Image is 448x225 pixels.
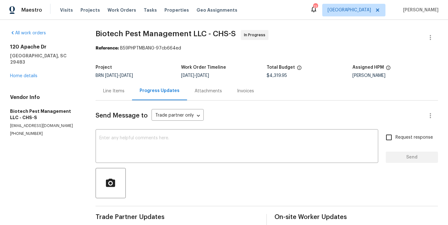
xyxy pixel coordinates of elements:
[196,73,209,78] span: [DATE]
[96,73,133,78] span: BRN
[60,7,73,13] span: Visits
[386,65,391,73] span: The hpm assigned to this work order.
[96,65,112,70] h5: Project
[105,73,133,78] span: -
[237,88,254,94] div: Invoices
[10,108,80,121] h5: Biotech Pest Management LLC - CHS-S
[267,73,287,78] span: $4,319.95
[352,73,438,78] div: [PERSON_NAME]
[10,123,80,129] p: [EMAIL_ADDRESS][DOMAIN_NAME]
[80,7,100,13] span: Projects
[401,7,439,13] span: [PERSON_NAME]
[10,31,46,35] a: All work orders
[164,7,189,13] span: Properties
[181,73,209,78] span: -
[274,214,438,220] span: On-site Worker Updates
[21,7,42,13] span: Maestro
[144,8,157,12] span: Tasks
[10,131,80,136] p: [PHONE_NUMBER]
[96,45,438,51] div: B59PHPTMBANG-97cb664ed
[108,7,136,13] span: Work Orders
[10,74,37,78] a: Home details
[140,88,180,94] div: Progress Updates
[181,65,226,70] h5: Work Order Timeline
[96,30,236,37] span: Biotech Pest Management LLC - CHS-S
[181,73,194,78] span: [DATE]
[96,112,148,119] span: Send Message to
[328,7,371,13] span: [GEOGRAPHIC_DATA]
[96,46,119,50] b: Reference:
[10,44,80,50] h2: 120 Apache Dr
[297,65,302,73] span: The total cost of line items that have been proposed by Opendoor. This sum includes line items th...
[313,4,318,10] div: 11
[10,94,80,101] h4: Vendor Info
[103,88,124,94] div: Line Items
[120,73,133,78] span: [DATE]
[244,32,268,38] span: In Progress
[152,111,204,121] div: Trade partner only
[96,214,259,220] span: Trade Partner Updates
[195,88,222,94] div: Attachments
[352,65,384,70] h5: Assigned HPM
[105,73,118,78] span: [DATE]
[10,53,80,65] h5: [GEOGRAPHIC_DATA], SC 29483
[267,65,295,70] h5: Total Budget
[395,134,433,141] span: Request response
[196,7,237,13] span: Geo Assignments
